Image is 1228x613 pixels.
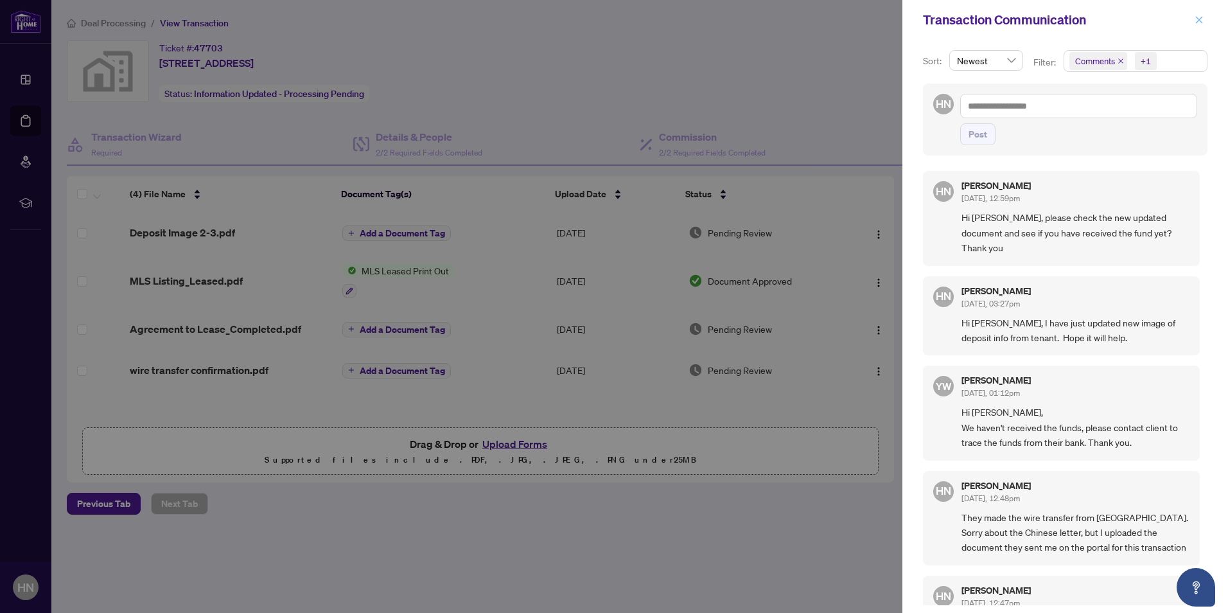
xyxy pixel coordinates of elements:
[961,315,1189,346] span: Hi [PERSON_NAME], I have just updated new image of deposit info from tenant. Hope it will help.
[1141,55,1151,67] div: +1
[960,123,996,145] button: Post
[961,181,1031,190] h5: [PERSON_NAME]
[923,54,944,68] p: Sort:
[961,586,1031,595] h5: [PERSON_NAME]
[1075,55,1115,67] span: Comments
[936,96,951,112] span: HN
[961,481,1031,490] h5: [PERSON_NAME]
[961,388,1020,398] span: [DATE], 01:12pm
[961,210,1189,255] span: Hi [PERSON_NAME], please check the new updated document and see if you have received the fund yet...
[961,510,1189,555] span: They made the wire transfer from [GEOGRAPHIC_DATA]. Sorry about the Chinese letter, but I uploade...
[1069,52,1127,70] span: Comments
[957,51,1015,70] span: Newest
[936,378,952,394] span: YW
[961,376,1031,385] h5: [PERSON_NAME]
[1195,15,1204,24] span: close
[961,193,1020,203] span: [DATE], 12:59pm
[961,299,1020,308] span: [DATE], 03:27pm
[936,483,951,499] span: HN
[1118,58,1124,64] span: close
[1033,55,1058,69] p: Filter:
[961,405,1189,450] span: Hi [PERSON_NAME], We haven't received the funds, please contact client to trace the funds from th...
[961,493,1020,503] span: [DATE], 12:48pm
[961,598,1020,608] span: [DATE], 12:47pm
[936,183,951,200] span: HN
[936,289,951,305] span: HN
[1177,568,1215,607] button: Open asap
[961,287,1031,296] h5: [PERSON_NAME]
[936,588,951,605] span: HN
[923,10,1191,30] div: Transaction Communication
